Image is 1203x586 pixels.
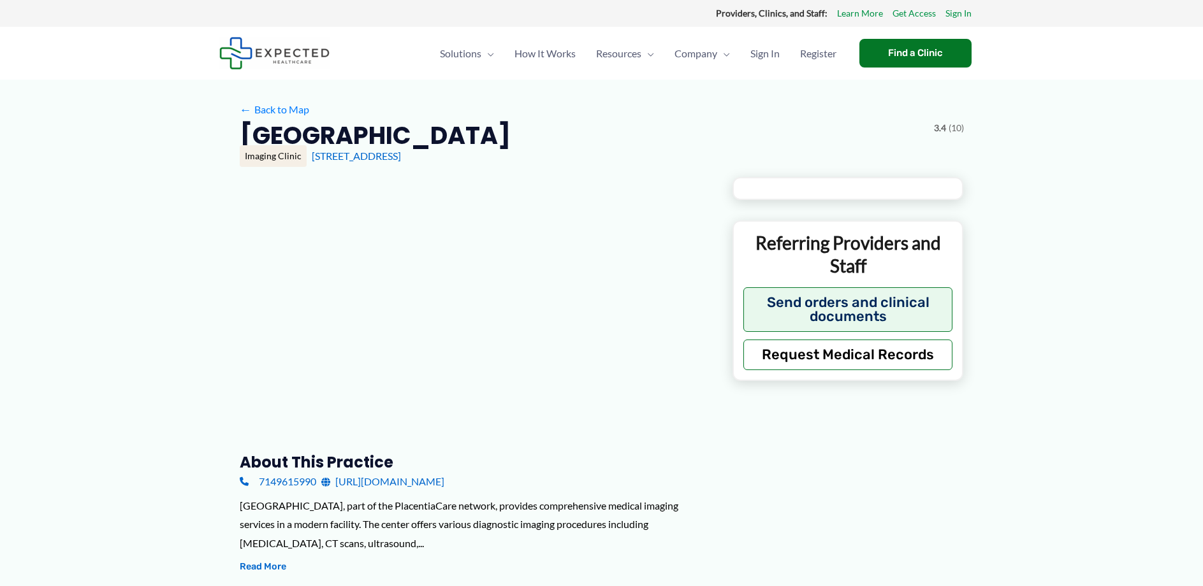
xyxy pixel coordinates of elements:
a: Find a Clinic [859,39,972,68]
h2: [GEOGRAPHIC_DATA] [240,120,511,151]
span: Company [674,31,717,76]
div: Imaging Clinic [240,145,307,167]
a: Register [790,31,847,76]
a: CompanyMenu Toggle [664,31,740,76]
img: Expected Healthcare Logo - side, dark font, small [219,37,330,69]
button: Send orders and clinical documents [743,287,953,332]
span: Menu Toggle [717,31,730,76]
a: Sign In [740,31,790,76]
a: 7149615990 [240,472,316,491]
a: [STREET_ADDRESS] [312,150,401,162]
h3: About this practice [240,452,712,472]
span: Sign In [750,31,780,76]
span: How It Works [514,31,576,76]
a: Get Access [893,5,936,22]
span: 3.4 [934,120,946,136]
nav: Primary Site Navigation [430,31,847,76]
span: Menu Toggle [481,31,494,76]
a: ←Back to Map [240,100,309,119]
button: Read More [240,559,286,575]
a: SolutionsMenu Toggle [430,31,504,76]
a: Sign In [945,5,972,22]
span: ← [240,103,252,115]
a: How It Works [504,31,586,76]
span: Resources [596,31,641,76]
a: Learn More [837,5,883,22]
span: Register [800,31,836,76]
span: (10) [949,120,964,136]
span: Menu Toggle [641,31,654,76]
strong: Providers, Clinics, and Staff: [716,8,828,18]
p: Referring Providers and Staff [743,231,953,278]
span: Solutions [440,31,481,76]
div: [GEOGRAPHIC_DATA], part of the PlacentiaCare network, provides comprehensive medical imaging serv... [240,496,712,553]
button: Request Medical Records [743,339,953,370]
a: [URL][DOMAIN_NAME] [321,472,444,491]
a: ResourcesMenu Toggle [586,31,664,76]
